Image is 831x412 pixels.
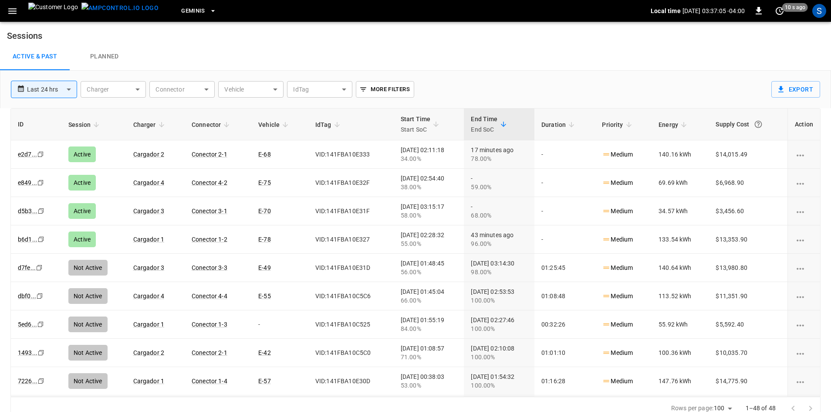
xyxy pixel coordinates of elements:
[37,206,46,216] div: copy
[401,344,457,361] div: [DATE] 01:08:57
[795,377,813,385] div: charging session options
[795,178,813,187] div: charging session options
[308,367,394,395] td: VID:141FBA10E30D
[471,344,527,361] div: [DATE] 02:10:08
[401,372,457,390] div: [DATE] 00:38:03
[401,114,442,135] span: Start TimeStart SoC
[68,119,102,130] span: Session
[534,140,595,169] td: -
[795,207,813,215] div: charging session options
[68,232,96,247] div: Active
[401,211,457,220] div: 58.00%
[401,183,457,191] div: 38.00%
[133,236,165,243] a: Cargador 1
[36,291,44,301] div: copy
[192,293,227,300] a: Conector 4-4
[18,151,37,158] a: e2d7...
[68,260,108,276] div: Not Active
[795,263,813,272] div: charging session options
[471,231,527,248] div: 43 minutes ago
[602,320,633,329] p: Medium
[652,140,709,169] td: 140.16 kWh
[192,151,227,158] a: Conector 2-1
[795,348,813,357] div: charging session options
[192,119,232,130] span: Connector
[308,140,394,169] td: VID:141FBA10E333
[37,348,46,358] div: copy
[37,150,45,159] div: copy
[709,225,787,254] td: $13,353.90
[709,367,787,395] td: $14,775.90
[37,235,46,244] div: copy
[133,151,165,158] a: Cargador 2
[308,282,394,310] td: VID:141FBA10C5C6
[401,324,457,333] div: 84.00%
[68,146,96,162] div: Active
[68,288,108,304] div: Not Active
[652,254,709,282] td: 140.64 kWh
[682,7,745,15] p: [DATE] 03:37:05 -04:00
[471,372,527,390] div: [DATE] 01:54:32
[471,353,527,361] div: 100.00%
[133,378,165,385] a: Cargador 1
[192,349,227,356] a: Conector 2-1
[35,263,44,272] div: copy
[401,268,457,276] div: 56.00%
[133,208,165,215] a: Cargador 3
[709,282,787,310] td: $11,351.90
[782,3,808,12] span: 10 s ago
[471,202,527,220] div: -
[18,321,37,328] a: 5ed6...
[28,3,78,19] img: Customer Logo
[37,178,45,187] div: copy
[471,146,527,163] div: 17 minutes ago
[68,317,108,332] div: Not Active
[308,254,394,282] td: VID:141FBA10E31D
[471,239,527,248] div: 96.00%
[18,293,36,300] a: dbf0...
[471,316,527,333] div: [DATE] 02:27:46
[308,169,394,197] td: VID:141FBA10E32F
[178,3,220,20] button: Geminis
[471,114,497,135] div: End Time
[192,236,227,243] a: Conector 1-2
[471,174,527,191] div: -
[795,235,813,244] div: charging session options
[471,324,527,333] div: 100.00%
[652,197,709,225] td: 34.57 kWh
[401,316,457,333] div: [DATE] 01:55:19
[602,263,633,272] p: Medium
[258,208,271,215] a: E-70
[795,320,813,329] div: charging session options
[652,169,709,197] td: 69.69 kWh
[471,296,527,305] div: 100.00%
[18,264,36,271] a: d7fe...
[401,287,457,305] div: [DATE] 01:45:04
[401,259,457,276] div: [DATE] 01:48:45
[258,119,291,130] span: Vehicle
[18,349,37,356] a: 1493...
[258,236,271,243] a: E-78
[534,367,595,395] td: 01:16:28
[192,179,227,186] a: Conector 4-2
[68,203,96,219] div: Active
[471,114,509,135] span: End TimeEnd SoC
[37,320,45,329] div: copy
[401,146,457,163] div: [DATE] 02:11:18
[308,310,394,339] td: VID:141FBA10C525
[70,43,139,71] a: Planned
[133,179,165,186] a: Cargador 4
[68,373,108,389] div: Not Active
[652,310,709,339] td: 55.92 kWh
[315,119,343,130] span: IdTag
[602,150,633,159] p: Medium
[652,367,709,395] td: 147.76 kWh
[709,169,787,197] td: $6,968.90
[534,169,595,197] td: -
[541,119,577,130] span: Duration
[258,179,271,186] a: E-75
[258,349,271,356] a: E-42
[192,378,227,385] a: Conector 1-4
[773,4,787,18] button: set refresh interval
[471,183,527,191] div: 59.00%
